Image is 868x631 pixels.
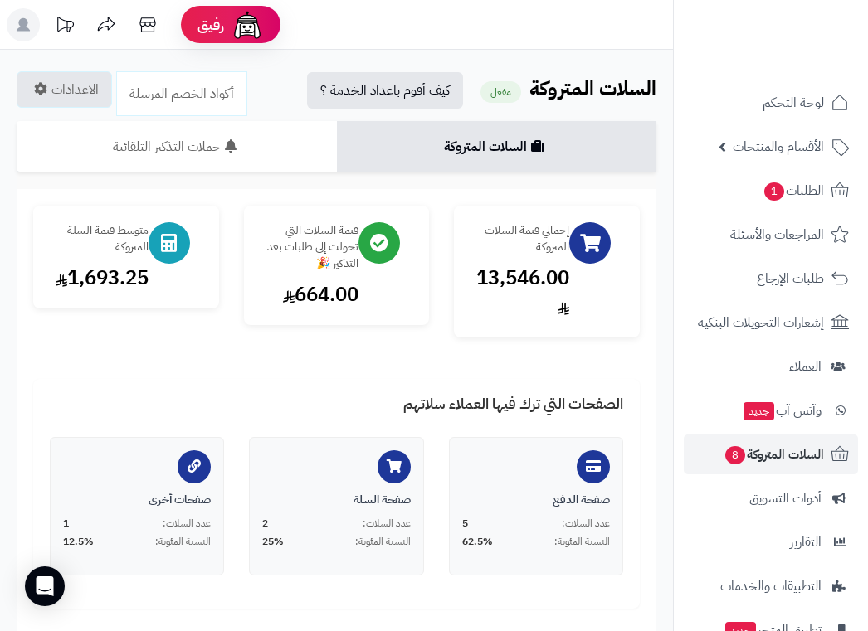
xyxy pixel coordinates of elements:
a: السلات المتروكة [337,121,657,172]
a: وآتس آبجديد [684,391,858,430]
div: إجمالي قيمة السلات المتروكة [471,222,569,255]
span: لوحة التحكم [763,91,824,114]
div: صفحة السلة [262,492,410,508]
div: Open Intercom Messenger [25,566,65,606]
img: ai-face.png [231,8,264,41]
span: 25% [262,535,284,549]
span: النسبة المئوية: [155,535,211,549]
a: حملات التذكير التلقائية [17,121,337,172]
span: 1 [63,517,69,531]
span: الطلبات [763,179,824,202]
b: السلات المتروكة [529,74,656,104]
div: قيمة السلات التي تحولت إلى طلبات بعد التذكير 🎉 [261,222,359,272]
span: رفيق [197,15,224,35]
span: 2 [262,517,268,531]
span: 8 [725,446,745,464]
span: النسبة المئوية: [355,535,411,549]
span: الأقسام والمنتجات [733,135,824,158]
span: النسبة المئوية: [554,535,610,549]
span: التقارير [790,531,822,554]
span: عدد السلات: [562,517,610,531]
a: السلات المتروكة8 [684,434,858,474]
span: 1 [764,182,784,201]
span: وآتس آب [742,399,822,422]
span: التطبيقات والخدمات [720,575,822,598]
span: طلبات الإرجاع [757,267,824,290]
small: مفعل [480,81,521,103]
a: أدوات التسويق [684,478,858,518]
span: أدوات التسويق [749,487,822,510]
a: تحديثات المنصة [44,8,85,46]
span: 12.5% [63,535,94,549]
div: متوسط قيمة السلة المتروكة [50,222,149,255]
a: المراجعات والأسئلة [684,215,858,255]
a: كيف أقوم باعداد الخدمة ؟ [307,72,463,109]
a: العملاء [684,347,858,386]
span: عدد السلات: [363,517,411,531]
a: طلبات الإرجاع [684,259,858,299]
span: السلات المتروكة [724,443,824,466]
span: إشعارات التحويلات البنكية [698,311,824,334]
h4: الصفحات التي ترك فيها العملاء سلاتهم [50,396,623,421]
span: العملاء [789,355,822,378]
a: إشعارات التحويلات البنكية [684,303,858,342]
a: الطلبات1 [684,171,858,211]
img: logo-2.png [755,42,852,77]
div: صفحات أخرى [63,492,211,508]
span: 62.5% [462,535,493,549]
a: أكواد الخصم المرسلة [116,71,247,116]
div: صفحة الدفع [462,492,610,508]
a: التطبيقات والخدمات [684,566,858,606]
a: لوحة التحكم [684,83,858,123]
a: الاعدادات [17,71,112,108]
span: المراجعات والأسئلة [730,223,824,246]
div: 664.00 [261,280,359,308]
div: 1,693.25 [50,264,149,292]
div: 13,546.00 [471,264,569,321]
span: 5 [462,517,468,531]
a: التقارير [684,522,858,562]
span: عدد السلات: [163,517,211,531]
span: جديد [744,402,774,420]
